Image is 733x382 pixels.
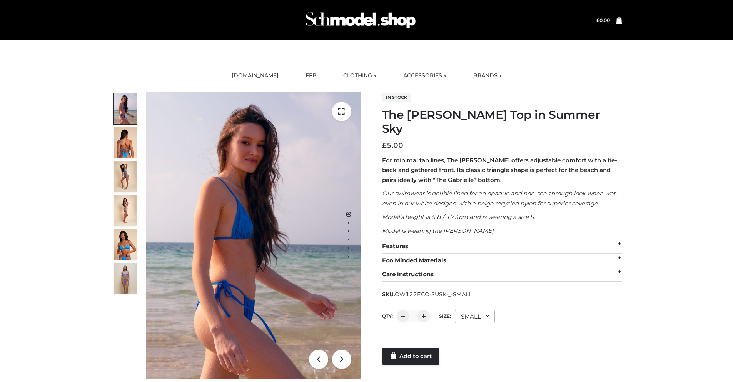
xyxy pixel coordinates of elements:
[114,263,137,294] img: SSVC.jpg
[382,267,622,282] div: Care instructions
[300,67,322,84] a: FFP
[382,141,403,150] bdi: 5.00
[303,5,418,35] img: Schmodel Admin 964
[114,195,137,226] img: 3.Alex-top_CN-1-1-2.jpg
[146,92,361,379] img: 1.Alex-top_SS-1_4464b1e7-c2c9-4e4b-a62c-58381cd673c0 (1)
[395,291,472,298] span: OW122ECO-SUSK-_-SMALL
[382,141,387,150] span: £
[114,127,137,158] img: 5.Alex-top_CN-1-1_1-1.jpg
[114,93,137,124] img: 1.Alex-top_SS-1_4464b1e7-c2c9-4e4b-a62c-58381cd673c0-1.jpg
[382,157,617,183] strong: For minimal tan lines, The [PERSON_NAME] offers adjustable comfort with a tie-back and gathered f...
[439,313,451,319] label: Size:
[382,348,439,365] a: Add to cart
[596,17,599,23] span: £
[382,227,494,234] em: Model is wearing the [PERSON_NAME]
[382,239,622,254] div: Features
[114,229,137,260] img: 2.Alex-top_CN-1-1-2.jpg
[382,93,411,102] span: In stock
[455,310,495,323] div: SMALL
[382,290,473,299] span: SKU:
[382,108,622,136] h1: The [PERSON_NAME] Top in Summer Sky
[382,313,393,319] label: QTY:
[382,254,622,268] div: Eco Minded Materials
[382,190,617,207] em: Our swimwear is double lined for an opaque and non-see-through look when wet, even in our white d...
[596,17,610,23] a: £0.00
[382,213,535,220] em: Model’s height is 5’8 / 173cm and is wearing a size S.
[226,67,284,84] a: [DOMAIN_NAME]
[596,17,610,23] bdi: 0.00
[397,67,452,84] a: ACCESSORIES
[114,161,137,192] img: 4.Alex-top_CN-1-1-2.jpg
[468,67,508,84] a: BRANDS
[337,67,382,84] a: CLOTHING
